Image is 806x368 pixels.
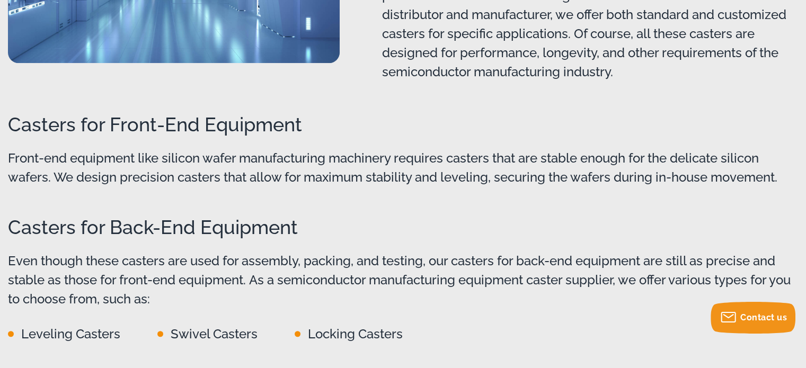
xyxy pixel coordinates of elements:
p: Even though these casters are used for assembly, packing, and testing, our casters for back-end e... [8,252,798,309]
li: Leveling Casters [8,325,157,344]
button: Contact us [711,302,795,334]
h4: Casters for Front-End Equipment [8,113,798,136]
p: Front-end equipment like silicon wafer manufacturing machinery requires casters that are stable e... [8,149,798,187]
h4: Casters for Back-End Equipment [8,216,798,238]
span: Contact us [740,312,787,322]
li: Swivel Casters [157,325,295,344]
li: Locking Casters [295,325,403,349]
